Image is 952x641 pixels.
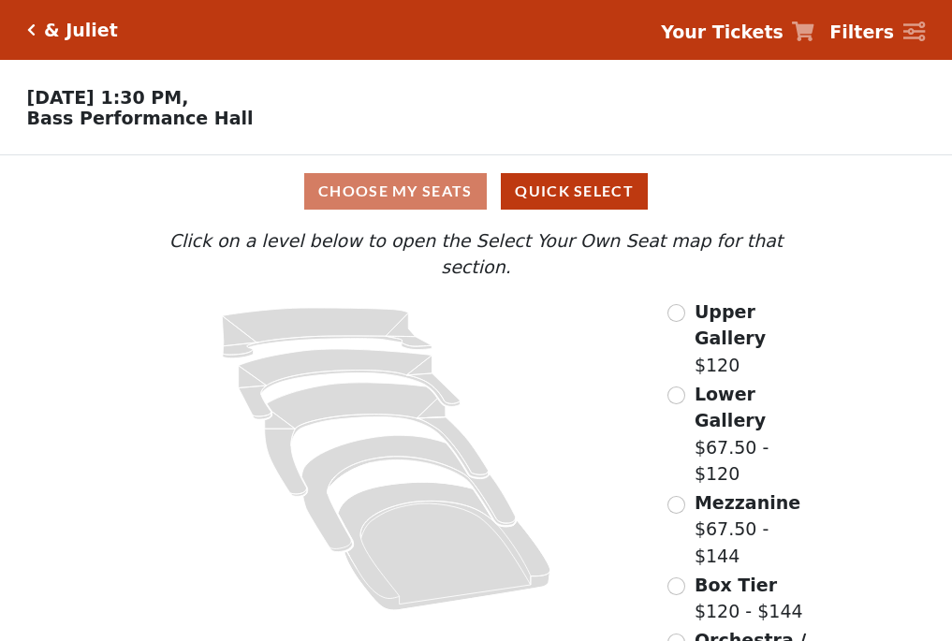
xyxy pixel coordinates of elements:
[695,492,800,513] span: Mezzanine
[44,20,118,41] h5: & Juliet
[695,299,820,379] label: $120
[695,381,820,488] label: $67.50 - $120
[695,489,820,570] label: $67.50 - $144
[695,575,777,595] span: Box Tier
[695,572,803,625] label: $120 - $144
[829,19,925,46] a: Filters
[339,482,551,610] path: Orchestra / Parterre Circle - Seats Available: 27
[661,22,784,42] strong: Your Tickets
[132,227,819,281] p: Click on a level below to open the Select Your Own Seat map for that section.
[661,19,814,46] a: Your Tickets
[223,308,432,358] path: Upper Gallery - Seats Available: 295
[501,173,648,210] button: Quick Select
[239,349,461,419] path: Lower Gallery - Seats Available: 55
[695,384,766,431] span: Lower Gallery
[695,301,766,349] span: Upper Gallery
[829,22,894,42] strong: Filters
[27,23,36,36] a: Click here to go back to filters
